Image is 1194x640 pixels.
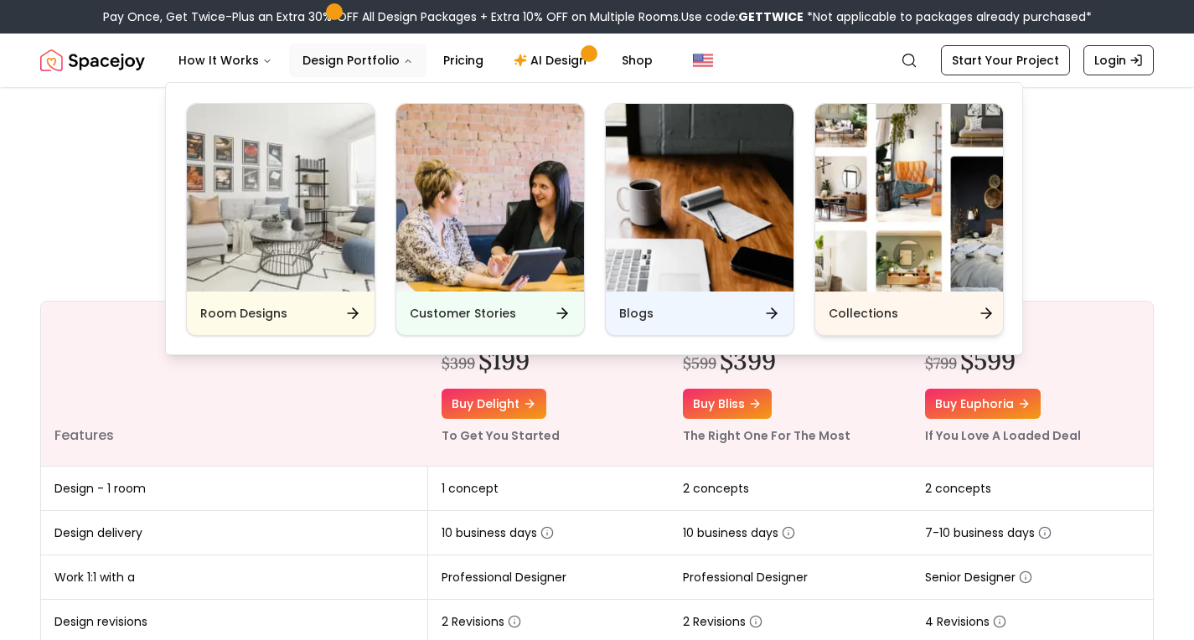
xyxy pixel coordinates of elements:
[925,480,991,497] span: 2 concepts
[941,45,1070,75] a: Start Your Project
[608,44,666,77] a: Shop
[41,511,428,555] td: Design delivery
[166,83,1024,356] div: Design Portfolio
[289,44,426,77] button: Design Portfolio
[442,480,499,497] span: 1 concept
[606,104,793,292] img: Blogs
[187,104,375,292] img: Room Designs
[960,345,1016,375] h2: $599
[683,352,716,375] div: $599
[720,345,776,375] h2: $399
[442,427,560,444] small: To Get You Started
[40,44,145,77] img: Spacejoy Logo
[41,467,428,511] td: Design - 1 room
[442,389,546,419] a: Buy delight
[200,305,287,322] h6: Room Designs
[40,34,1154,87] nav: Global
[683,524,795,541] span: 10 business days
[738,8,804,25] b: GETTWICE
[925,569,1032,586] span: Senior Designer
[396,104,584,292] img: Customer Stories
[41,302,428,467] th: Features
[41,555,428,600] td: Work 1:1 with a
[442,569,566,586] span: Professional Designer
[500,44,605,77] a: AI Design
[442,524,554,541] span: 10 business days
[410,305,516,322] h6: Customer Stories
[1083,45,1154,75] a: Login
[925,524,1052,541] span: 7-10 business days
[925,389,1041,419] a: Buy euphoria
[829,305,898,322] h6: Collections
[683,569,808,586] span: Professional Designer
[815,104,1003,292] img: Collections
[683,613,762,630] span: 2 Revisions
[683,480,749,497] span: 2 concepts
[605,103,794,336] a: BlogsBlogs
[681,8,804,25] span: Use code:
[619,305,654,322] h6: Blogs
[442,613,521,630] span: 2 Revisions
[925,322,1140,342] p: euphoria
[186,103,375,336] a: Room DesignsRoom Designs
[442,352,475,375] div: $399
[925,613,1006,630] span: 4 Revisions
[804,8,1092,25] span: *Not applicable to packages already purchased*
[814,103,1004,336] a: CollectionsCollections
[925,427,1081,444] small: If You Love A Loaded Deal
[683,427,850,444] small: The Right One For The Most
[693,50,713,70] img: United States
[40,44,145,77] a: Spacejoy
[103,8,1092,25] div: Pay Once, Get Twice-Plus an Extra 30% OFF All Design Packages + Extra 10% OFF on Multiple Rooms.
[165,44,286,77] button: How It Works
[165,44,666,77] nav: Main
[395,103,585,336] a: Customer StoriesCustomer Stories
[478,345,530,375] h2: $199
[430,44,497,77] a: Pricing
[925,352,957,375] div: $799
[683,389,772,419] a: Buy bliss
